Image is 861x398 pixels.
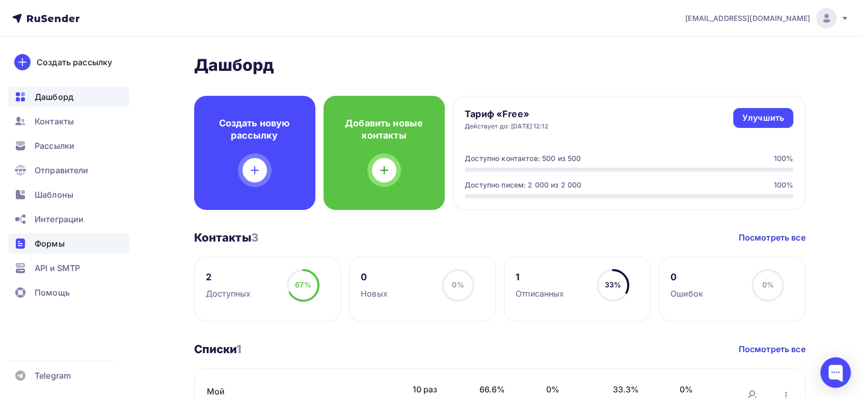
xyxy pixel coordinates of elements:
span: 33% [605,280,621,289]
span: Отправители [35,164,89,176]
h3: Списки [194,342,242,356]
span: Помощь [35,286,70,299]
div: 2 [206,271,251,283]
div: Доступных [206,287,251,300]
h4: Создать новую рассылку [210,117,299,142]
span: 66.6% [479,383,526,395]
span: Контакты [35,115,74,127]
div: 1 [516,271,564,283]
div: 100% [773,153,793,164]
span: 33.3% [613,383,659,395]
div: Доступно контактов: 500 из 500 [465,153,581,164]
span: Дашборд [35,91,73,103]
div: Действует до: [DATE] 12:12 [465,122,548,130]
span: Шаблоны [35,189,73,201]
span: Формы [35,237,65,250]
span: 0% [762,280,773,289]
a: Посмотреть все [739,343,805,355]
span: 0% [452,280,464,289]
a: Рассылки [8,136,129,156]
a: Шаблоны [8,184,129,205]
span: [EMAIL_ADDRESS][DOMAIN_NAME] [685,13,810,23]
div: Отписанных [516,287,564,300]
div: 0 [361,271,388,283]
h4: Тариф «Free» [465,108,548,120]
h3: Контакты [194,230,258,245]
span: 67% [295,280,311,289]
span: 1 [236,342,241,356]
span: 10 раз [413,383,459,395]
div: Улучшить [742,112,784,124]
span: Telegram [35,369,71,382]
span: Рассылки [35,140,74,152]
a: Отправители [8,160,129,180]
span: 0% [680,383,726,395]
h2: Дашборд [194,55,805,75]
a: Контакты [8,111,129,131]
a: Формы [8,233,129,254]
span: API и SMTP [35,262,80,274]
a: Посмотреть все [739,231,805,244]
div: Доступно писем: 2 000 из 2 000 [465,180,581,190]
h4: Добавить новые контакты [340,117,428,142]
span: Интеграции [35,213,84,225]
div: Создать рассылку [37,56,112,68]
a: Мой [207,385,380,397]
div: Новых [361,287,388,300]
span: 3 [251,231,258,244]
a: [EMAIL_ADDRESS][DOMAIN_NAME] [685,8,849,29]
div: Ошибок [670,287,703,300]
a: Дашборд [8,87,129,107]
div: 0 [670,271,703,283]
span: 0% [546,383,593,395]
div: 100% [773,180,793,190]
